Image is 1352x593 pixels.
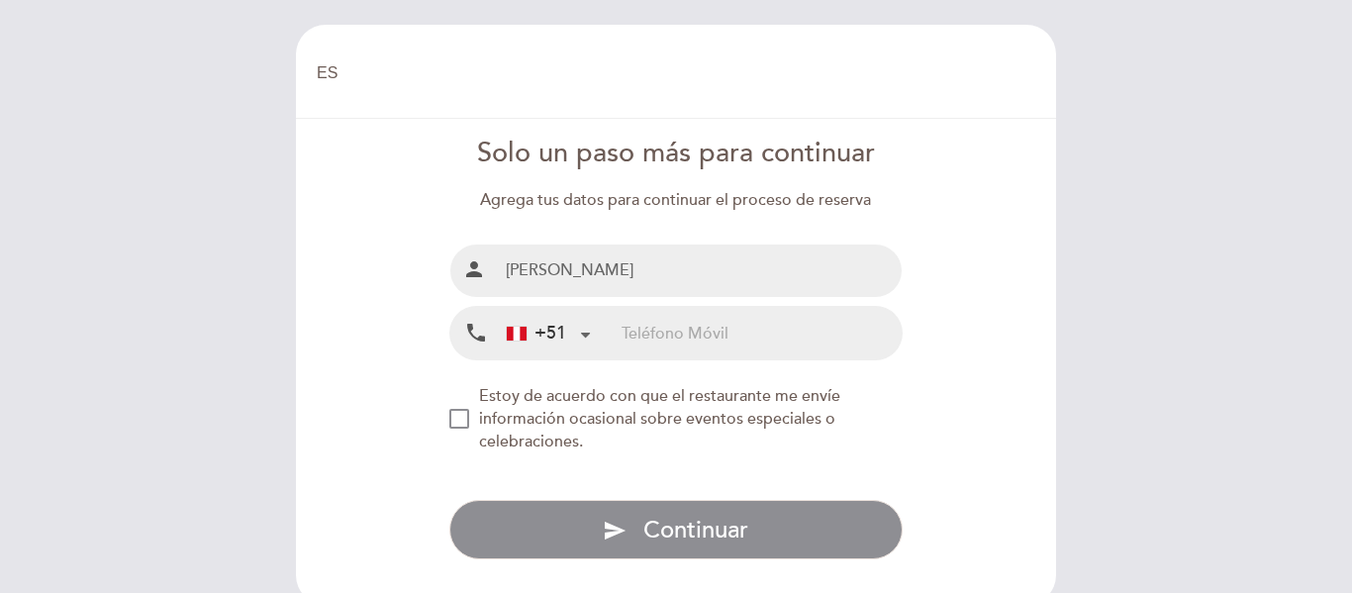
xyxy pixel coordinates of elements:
[622,307,902,359] input: Teléfono Móvil
[479,386,840,451] span: Estoy de acuerdo con que el restaurante me envíe información ocasional sobre eventos especiales o...
[449,189,904,212] div: Agrega tus datos para continuar el proceso de reserva
[603,519,627,543] i: send
[498,245,903,297] input: Nombre y Apellido
[643,516,748,544] span: Continuar
[449,135,904,173] div: Solo un paso más para continuar
[462,257,486,281] i: person
[499,308,598,358] div: Peru (Perú): +51
[449,385,904,453] md-checkbox: NEW_MODAL_AGREE_RESTAURANT_SEND_OCCASIONAL_INFO
[464,321,488,346] i: local_phone
[449,500,904,559] button: send Continuar
[507,321,566,346] div: +51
